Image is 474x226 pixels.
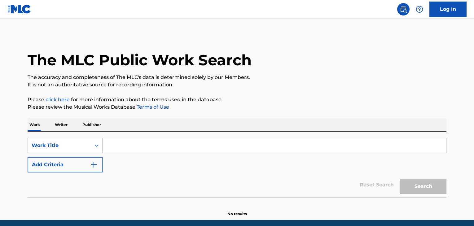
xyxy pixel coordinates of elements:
a: click here [46,97,70,102]
form: Search Form [28,138,446,197]
img: 9d2ae6d4665cec9f34b9.svg [90,161,98,168]
p: Please for more information about the terms used in the database. [28,96,446,103]
img: MLC Logo [7,5,31,14]
p: It is not an authoritative source for recording information. [28,81,446,89]
img: help [416,6,423,13]
h1: The MLC Public Work Search [28,51,252,69]
img: search [400,6,407,13]
p: Please review the Musical Works Database [28,103,446,111]
div: Work Title [32,142,87,149]
p: The accuracy and completeness of The MLC's data is determined solely by our Members. [28,74,446,81]
div: Help [413,3,426,15]
p: No results [227,204,247,217]
p: Writer [53,118,69,131]
p: Work [28,118,42,131]
a: Terms of Use [135,104,169,110]
a: Log In [429,2,467,17]
a: Public Search [397,3,410,15]
button: Add Criteria [28,157,103,172]
p: Publisher [81,118,103,131]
